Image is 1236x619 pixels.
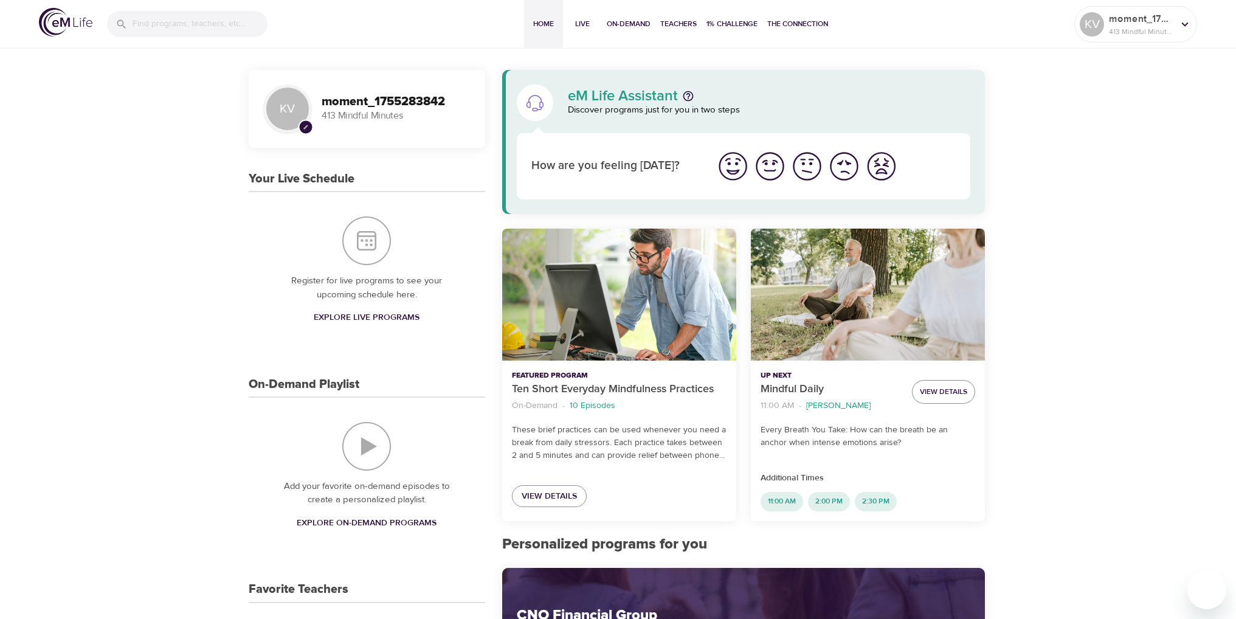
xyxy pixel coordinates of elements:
img: logo [39,8,92,36]
p: eM Life Assistant [568,89,678,103]
p: Additional Times [761,472,975,485]
div: 11:00 AM [761,492,803,511]
span: On-Demand [607,18,651,30]
input: Find programs, teachers, etc... [133,11,268,37]
p: Add your favorite on-demand episodes to create a personalized playlist. [273,480,461,507]
p: [PERSON_NAME] [806,399,871,412]
p: Discover programs just for you in two steps [568,103,971,117]
button: I'm feeling good [751,148,789,185]
img: eM Life Assistant [525,93,545,112]
button: View Details [912,380,975,404]
p: moment_1755283842 [1109,12,1173,26]
img: Your Live Schedule [342,216,391,265]
div: KV [263,85,312,133]
div: 2:00 PM [808,492,850,511]
p: Every Breath You Take: How can the breath be an anchor when intense emotions arise? [761,424,975,449]
h3: Your Live Schedule [249,172,354,186]
p: Mindful Daily [761,381,902,398]
li: · [799,398,801,414]
button: I'm feeling ok [789,148,826,185]
nav: breadcrumb [512,398,727,414]
h3: Favorite Teachers [249,583,348,597]
a: Explore Live Programs [309,306,424,329]
p: 413 Mindful Minutes [1109,26,1173,37]
span: The Connection [767,18,828,30]
div: KV [1080,12,1104,36]
p: Ten Short Everyday Mindfulness Practices [512,381,727,398]
h3: moment_1755283842 [322,95,471,109]
button: I'm feeling worst [863,148,900,185]
span: 11:00 AM [761,496,803,507]
span: View Details [920,386,967,398]
button: Mindful Daily [751,229,985,361]
span: Explore On-Demand Programs [297,516,437,531]
nav: breadcrumb [761,398,902,414]
h3: On-Demand Playlist [249,378,359,392]
span: Teachers [660,18,697,30]
h2: Personalized programs for you [502,536,986,553]
span: Home [529,18,558,30]
p: 10 Episodes [570,399,615,412]
a: Explore On-Demand Programs [292,512,441,534]
img: great [716,150,750,183]
li: · [562,398,565,414]
button: I'm feeling great [714,148,751,185]
p: 11:00 AM [761,399,794,412]
button: Ten Short Everyday Mindfulness Practices [502,229,736,361]
span: 2:00 PM [808,496,850,507]
div: 2:30 PM [855,492,897,511]
p: On-Demand [512,399,558,412]
p: Register for live programs to see your upcoming schedule here. [273,274,461,302]
span: View Details [522,489,577,504]
iframe: Button to launch messaging window [1187,570,1226,609]
img: worst [865,150,898,183]
button: I'm feeling bad [826,148,863,185]
img: ok [790,150,824,183]
span: Live [568,18,597,30]
img: good [753,150,787,183]
span: 1% Challenge [706,18,758,30]
a: View Details [512,485,587,508]
p: Up Next [761,370,902,381]
p: 413 Mindful Minutes [322,109,471,123]
span: Explore Live Programs [314,310,419,325]
p: These brief practices can be used whenever you need a break from daily stressors. Each practice t... [512,424,727,462]
p: Featured Program [512,370,727,381]
img: bad [827,150,861,183]
p: How are you feeling [DATE]? [531,157,700,175]
img: On-Demand Playlist [342,422,391,471]
span: 2:30 PM [855,496,897,507]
